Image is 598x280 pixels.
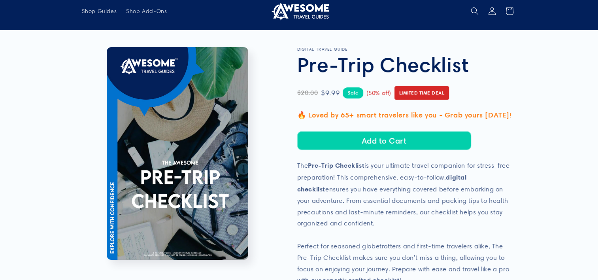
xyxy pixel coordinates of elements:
span: $20.00 [297,87,318,99]
span: Shop Guides [82,8,117,15]
button: Add to Cart [297,131,471,150]
span: $9.99 [321,87,340,99]
summary: Search [466,2,483,20]
a: Shop Guides [77,3,122,19]
span: Sale [343,87,363,98]
img: Awesome Travel Guides [270,2,329,21]
p: 🔥 Loved by 65+ smart travelers like you - Grab yours [DATE]! [297,109,517,121]
p: DIGITAL TRAVEL GUIDE [297,47,517,52]
a: Shop Add-Ons [121,3,172,19]
span: Shop Add-Ons [126,8,167,15]
media-gallery: Gallery Viewer [82,47,277,265]
h1: Pre-Trip Checklist [297,52,517,77]
span: Limited Time Deal [394,86,449,100]
span: (50% off) [366,88,391,98]
strong: digital checklist [297,173,467,193]
strong: Pre-Trip Checklist [308,161,364,169]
